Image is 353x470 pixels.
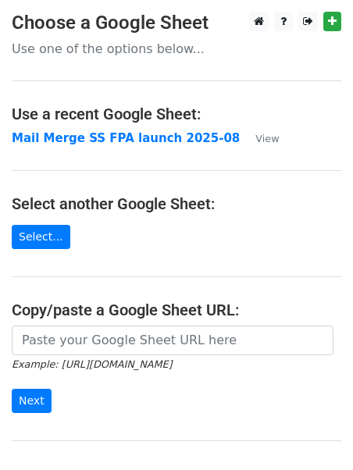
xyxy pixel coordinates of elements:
a: Select... [12,225,70,249]
input: Paste your Google Sheet URL here [12,326,333,355]
h4: Copy/paste a Google Sheet URL: [12,301,341,319]
a: View [240,131,279,145]
h3: Choose a Google Sheet [12,12,341,34]
h4: Select another Google Sheet: [12,194,341,213]
h4: Use a recent Google Sheet: [12,105,341,123]
small: Example: [URL][DOMAIN_NAME] [12,358,172,370]
a: Mail Merge SS FPA launch 2025-08 [12,131,240,145]
small: View [255,133,279,144]
input: Next [12,389,52,413]
p: Use one of the options below... [12,41,341,57]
